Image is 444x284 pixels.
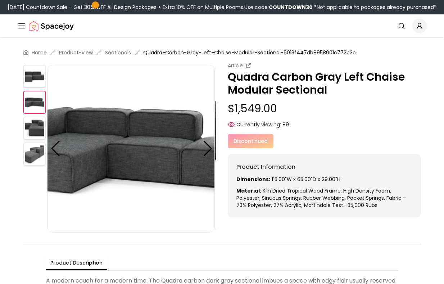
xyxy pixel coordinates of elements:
a: Spacejoy [29,19,74,33]
p: $1,549.00 [228,102,421,115]
nav: breadcrumb [23,49,421,56]
p: Quadra Carbon Gray Left Chaise Modular Sectional [228,71,421,96]
img: https://storage.googleapis.com/spacejoy-main/assets/6013f447db8958001c772b3c/product_1_o2oofiiljnck [47,65,215,233]
img: https://storage.googleapis.com/spacejoy-main/assets/6013f447db8958001c772b3c/product_2_mpk99hil4cl [215,65,382,233]
a: Home [32,49,47,56]
span: Currently viewing: [236,121,281,128]
small: Article [228,62,243,69]
img: https://storage.googleapis.com/spacejoy-main/assets/6013f447db8958001c772b3c/product_3_ob5f12o5pd0d [23,143,46,166]
span: Kiln dried tropical wood frame, high density foam, polyester, sinuous springs, rubber webbing, po... [236,187,406,209]
button: Product Description [46,256,107,270]
span: *Not applicable to packages already purchased* [313,4,436,11]
nav: Global [17,14,427,37]
span: 89 [282,121,289,128]
img: https://storage.googleapis.com/spacejoy-main/assets/6013f447db8958001c772b3c/product_1_o2oofiiljnck [23,91,46,114]
img: Spacejoy Logo [29,19,74,33]
strong: Dimensions: [236,176,270,183]
strong: Material: [236,187,261,194]
img: https://storage.googleapis.com/spacejoy-main/assets/6013f447db8958001c772b3c/product_2_mpk99hil4cl [23,117,46,140]
p: 115.00"W x 65.00"D x 29.00"H [236,176,412,183]
h6: Product Information [236,163,412,171]
div: [DATE] Countdown Sale – Get 30% OFF All Design Packages + Extra 10% OFF on Multiple Rooms. [8,4,436,11]
b: COUNTDOWN30 [269,4,313,11]
img: https://storage.googleapis.com/spacejoy-main/assets/6013f447db8958001c772b3c/product_0_2la7cgliklen [23,65,46,88]
span: Quadra-Carbon-Gray-Left-Chaise-Modular-Sectional-6013f447db8958001c772b3c [143,49,356,56]
span: Use code: [244,4,313,11]
a: Sectionals [105,49,131,56]
a: Product-view [59,49,93,56]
